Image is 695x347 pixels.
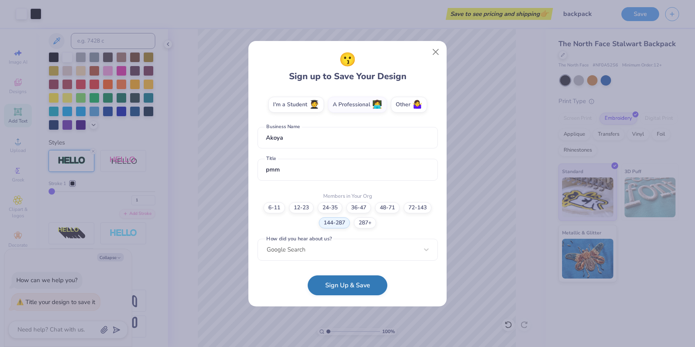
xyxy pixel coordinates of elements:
span: 😗 [339,50,356,70]
label: 48-71 [375,202,400,213]
button: Close [428,44,443,59]
span: 👩‍💻 [372,100,382,109]
label: 144-287 [319,217,350,228]
div: Sign up to Save Your Design [289,50,406,83]
label: 6-11 [264,202,285,213]
label: 287+ [354,217,376,228]
label: 72-143 [404,202,431,213]
label: How did you hear about us? [265,235,333,243]
label: 24-35 [318,202,342,213]
label: A Professional [328,97,387,113]
span: 🧑‍🎓 [309,100,319,109]
button: Sign Up & Save [308,275,387,295]
span: 🤷‍♀️ [412,100,422,109]
label: I'm a Student [268,97,324,113]
label: 12-23 [289,202,314,213]
label: 36-47 [346,202,371,213]
label: Other [391,97,427,113]
label: Members in Your Org [323,193,372,201]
